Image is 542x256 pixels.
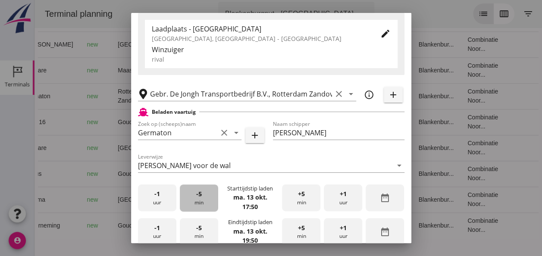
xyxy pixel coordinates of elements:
[377,83,426,109] td: Blankenbur...
[233,193,267,201] strong: ma. 13 okt.
[46,109,77,135] td: new
[154,223,160,233] span: -1
[138,162,231,169] div: [PERSON_NAME] voor de wal
[388,90,398,100] i: add
[180,218,218,245] div: min
[196,223,202,233] span: -5
[242,236,258,244] strong: 19:50
[150,41,156,47] i: directions_boat
[268,83,312,109] td: Ontzilt oph.zan...
[312,161,377,187] td: 18
[83,169,156,178] div: Gouda
[178,135,226,161] td: 434
[268,109,312,135] td: Ontzilt oph.zan...
[227,184,273,193] div: Starttijdstip laden
[46,31,77,57] td: new
[231,128,241,138] i: arrow_drop_down
[250,130,260,140] i: add
[152,44,391,55] div: Winzuiger
[46,212,77,238] td: new
[83,195,156,204] div: [GEOGRAPHIC_DATA]
[377,212,426,238] td: Blankenbur...
[268,57,312,83] td: Filling sand
[312,187,377,212] td: 18
[377,109,426,135] td: Blankenbur...
[178,31,226,57] td: 397
[377,161,426,187] td: Blankenbur...
[195,146,202,151] small: m3
[380,28,391,39] i: edit
[178,161,226,187] td: 999
[46,161,77,187] td: new
[191,9,319,19] div: Blankenburgput - [GEOGRAPHIC_DATA]
[298,189,305,199] span: +5
[46,135,77,161] td: new
[219,128,229,138] i: clear
[426,187,479,212] td: Combinatie Noor...
[268,161,312,187] td: Ontzilt oph.zan...
[312,83,377,109] td: 18
[105,222,111,228] i: directions_boat
[152,55,391,64] div: rival
[268,135,312,161] td: Filling sand
[46,83,77,109] td: new
[195,94,202,99] small: m3
[152,108,196,116] h2: Beladen vaartuig
[324,184,362,212] div: uur
[268,212,312,238] td: Ontzilt oph.zan...
[152,24,367,34] div: Laadplaats - [GEOGRAPHIC_DATA]
[364,90,374,100] i: info_outline
[150,145,156,151] i: directions_boat
[464,9,475,19] i: calendar_view_week
[154,189,160,199] span: -1
[312,109,377,135] td: 18
[426,161,479,187] td: Combinatie Noor...
[426,57,479,83] td: Combinatie Noor...
[195,172,202,177] small: m3
[340,189,347,199] span: +1
[444,9,454,19] i: list
[150,197,156,203] i: directions_boat
[114,67,120,73] i: directions_boat
[150,87,332,101] input: Losplaats
[380,193,390,203] i: date_range
[377,187,426,212] td: Blankenbur...
[178,57,226,83] td: 434
[346,89,356,99] i: arrow_drop_down
[426,109,479,135] td: Combinatie Noor...
[426,135,479,161] td: Combinatie Noor...
[3,8,85,20] div: Terminal planning
[195,197,202,203] small: m3
[268,31,312,57] td: Filling sand
[83,144,156,153] div: [GEOGRAPHIC_DATA]
[282,184,320,212] div: min
[377,135,426,161] td: Blankenbur...
[178,212,226,238] td: 1231
[394,160,404,171] i: arrow_drop_down
[228,218,272,226] div: Eindtijdstip laden
[380,227,390,237] i: date_range
[105,119,111,125] i: directions_boat
[196,189,202,199] span: -5
[377,31,426,57] td: Blankenbur...
[282,218,320,245] div: min
[138,218,176,245] div: uur
[46,57,77,83] td: new
[426,212,479,238] td: Combinatie Noor...
[178,187,226,212] td: 994
[426,83,479,109] td: Combinatie Noor...
[426,31,479,57] td: Combinatie Noor...
[334,89,344,99] i: clear
[150,93,156,99] i: directions_boat
[312,212,377,238] td: 18
[273,126,404,140] input: Naam schipper
[268,187,312,212] td: Filling sand
[377,57,426,83] td: Blankenbur...
[83,40,156,49] div: [GEOGRAPHIC_DATA]
[152,34,367,43] div: [GEOGRAPHIC_DATA], [GEOGRAPHIC_DATA] - [GEOGRAPHIC_DATA]
[46,187,77,212] td: new
[83,221,156,230] div: Gouda
[195,68,202,73] small: m3
[312,57,377,83] td: 18
[489,9,499,19] i: filter_list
